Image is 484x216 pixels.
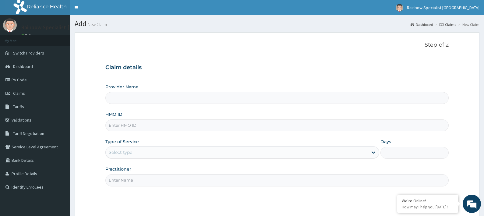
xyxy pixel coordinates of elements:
[105,174,449,186] input: Enter Name
[109,149,132,155] div: Select type
[13,50,44,56] span: Switch Providers
[105,139,139,145] label: Type of Service
[402,204,454,210] p: How may I help you today?
[440,22,456,27] a: Claims
[21,25,118,30] p: Rainbow Specialist [GEOGRAPHIC_DATA]
[105,119,449,131] input: Enter HMO ID
[3,18,17,32] img: User Image
[75,20,479,28] h1: Add
[411,22,433,27] a: Dashboard
[380,139,391,145] label: Days
[402,198,454,204] div: We're Online!
[13,104,24,109] span: Tariffs
[105,84,139,90] label: Provider Name
[105,42,449,48] p: Step 1 of 2
[407,5,479,10] span: Rainbow Specialist [GEOGRAPHIC_DATA]
[21,33,36,37] a: Online
[105,111,122,117] label: HMO ID
[87,22,107,27] small: New Claim
[105,64,449,71] h3: Claim details
[105,166,131,172] label: Practitioner
[13,64,33,69] span: Dashboard
[13,90,25,96] span: Claims
[13,131,44,136] span: Tariff Negotiation
[396,4,403,12] img: User Image
[457,22,479,27] li: New Claim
